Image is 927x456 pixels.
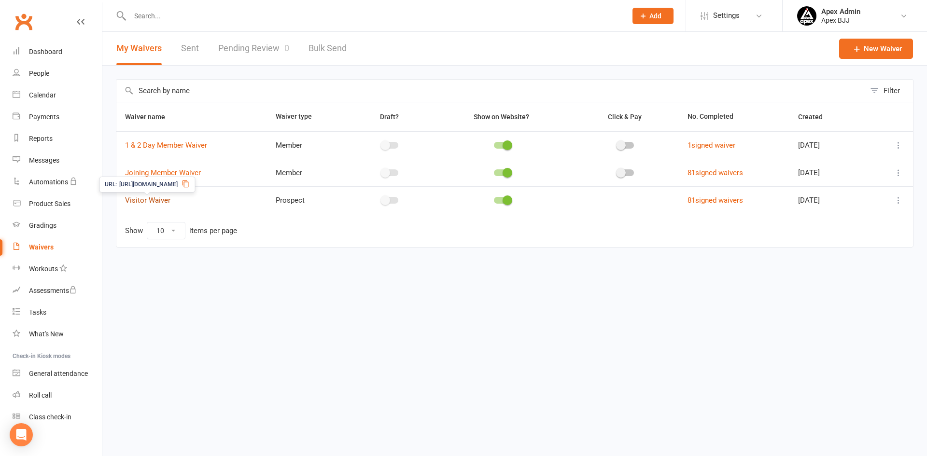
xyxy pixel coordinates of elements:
div: Apex BJJ [821,16,860,25]
div: Messages [29,156,59,164]
button: Draft? [371,111,409,123]
div: Roll call [29,391,52,399]
span: URL: [105,180,117,189]
a: What's New [13,323,102,345]
div: Open Intercom Messenger [10,423,33,446]
a: Class kiosk mode [13,406,102,428]
div: Waivers [29,243,54,251]
td: Member [267,131,348,159]
img: thumb_image1745496852.png [797,6,816,26]
a: Assessments [13,280,102,302]
div: Automations [29,178,68,186]
a: People [13,63,102,84]
a: Payments [13,106,102,128]
div: Filter [884,85,900,97]
th: Waiver type [267,102,348,131]
div: General attendance [29,370,88,377]
a: Product Sales [13,193,102,215]
div: Tasks [29,308,46,316]
button: My Waivers [116,32,162,65]
a: Waivers [13,236,102,258]
div: People [29,69,49,77]
input: Search by name [116,80,865,102]
a: Tasks [13,302,102,323]
th: No. Completed [679,102,789,131]
a: Messages [13,150,102,171]
button: Filter [865,80,913,102]
button: Created [798,111,833,123]
div: Show [125,222,237,239]
button: Show on Website? [465,111,540,123]
div: Product Sales [29,200,70,207]
div: Workouts [29,265,58,273]
span: Waiver name [125,113,176,121]
a: Dashboard [13,41,102,63]
a: Pending Review0 [218,32,289,65]
a: Sent [181,32,199,65]
button: Waiver name [125,111,176,123]
span: Created [798,113,833,121]
a: Automations [13,171,102,193]
a: Calendar [13,84,102,106]
a: New Waiver [839,39,913,59]
button: Add [632,8,674,24]
td: [DATE] [789,159,869,186]
span: Show on Website? [474,113,529,121]
td: [DATE] [789,186,869,214]
div: Reports [29,135,53,142]
a: 81signed waivers [688,168,743,177]
td: [DATE] [789,131,869,159]
div: Assessments [29,287,77,294]
a: Gradings [13,215,102,236]
a: 1signed waiver [688,141,735,150]
div: items per page [189,227,237,235]
span: Settings [713,5,740,27]
a: 1 & 2 Day Member Waiver [125,141,207,150]
div: Calendar [29,91,56,99]
div: Apex Admin [821,7,860,16]
div: Payments [29,113,59,121]
div: Class check-in [29,413,71,421]
span: Add [649,12,661,20]
a: General attendance kiosk mode [13,363,102,385]
span: Draft? [380,113,399,121]
a: Clubworx [12,10,36,34]
div: Gradings [29,221,56,229]
button: Click & Pay [599,111,652,123]
td: Prospect [267,186,348,214]
a: Reports [13,128,102,150]
a: Visitor Waiver [125,196,170,205]
input: Search... [127,9,620,23]
a: Bulk Send [309,32,347,65]
span: Click & Pay [608,113,642,121]
div: Dashboard [29,48,62,55]
td: Member [267,159,348,186]
a: Workouts [13,258,102,280]
a: 81signed waivers [688,196,743,205]
a: Joining Member Waiver [125,168,201,177]
div: What's New [29,330,64,338]
span: [URL][DOMAIN_NAME] [119,180,178,189]
span: 0 [284,43,289,53]
a: Roll call [13,385,102,406]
